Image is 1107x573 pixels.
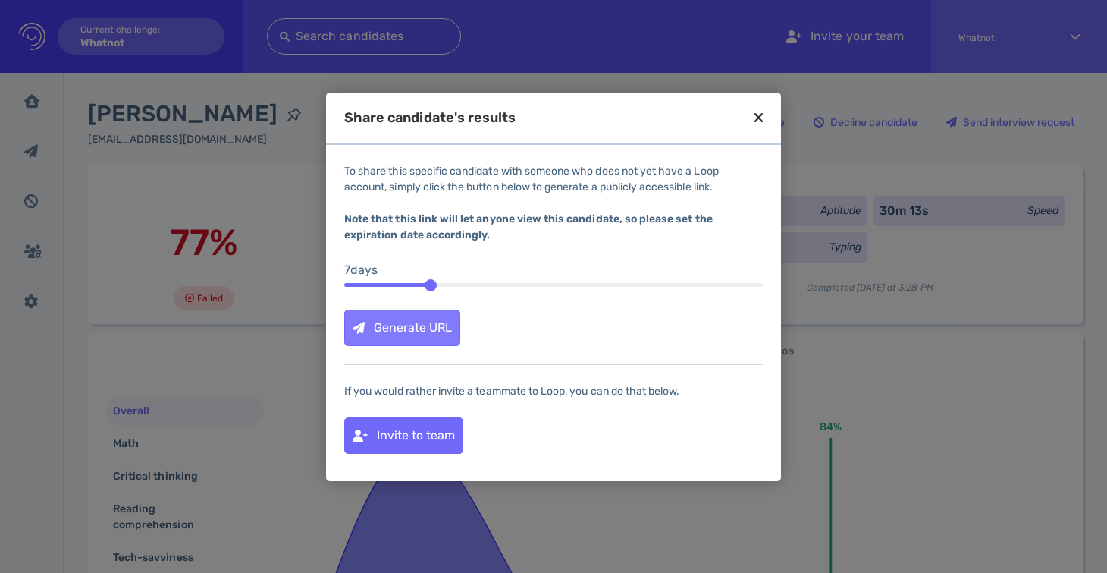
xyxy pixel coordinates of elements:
[344,383,763,399] div: If you would rather invite a teammate to Loop, you can do that below.
[344,111,516,124] div: Share candidate's results
[344,213,713,241] b: Note that this link will let anyone view this candidate, so please set the expiration date accord...
[345,310,459,345] div: Generate URL
[344,261,763,279] div: 7 day s
[344,417,463,454] button: Invite to team
[345,418,463,453] div: Invite to team
[344,163,763,243] div: To share this specific candidate with someone who does not yet have a Loop account, simply click ...
[344,310,460,346] button: Generate URL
